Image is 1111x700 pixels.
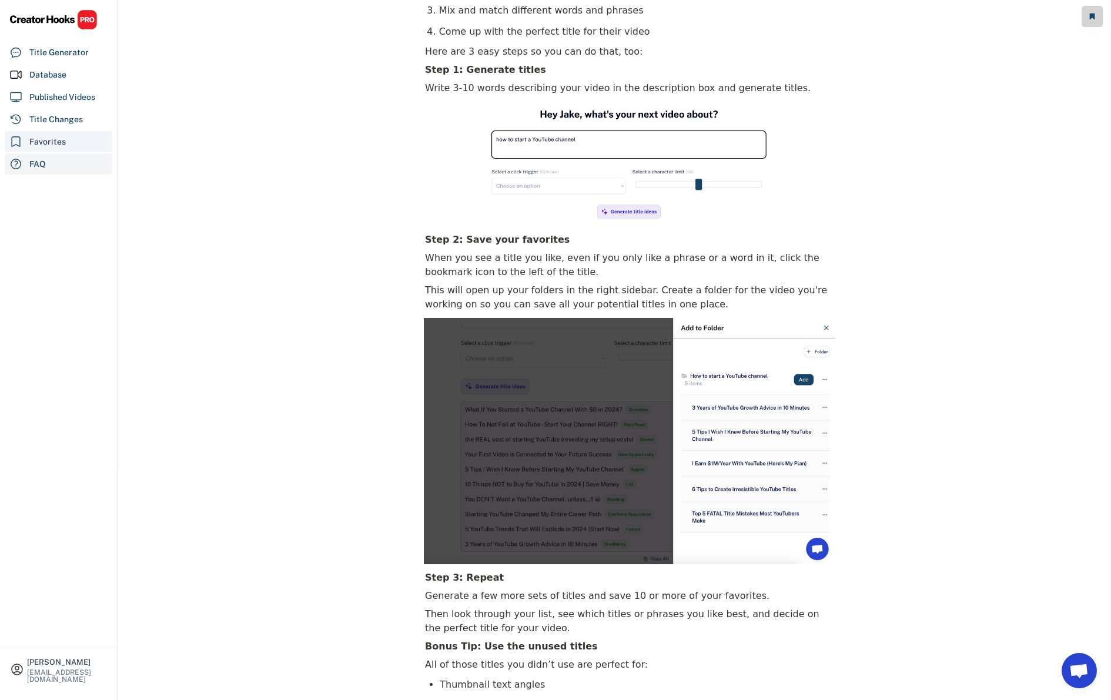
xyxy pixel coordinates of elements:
b: Bonus Tip: Use the unused titles [425,641,598,652]
div: Write 3-10 words describing your video in the description box and generate titles. [424,79,835,97]
div: Title Changes [29,113,83,126]
div: Favorites [29,136,66,148]
li: Thumbnail text angles [440,674,835,695]
b: Step 2: Save your favorites [425,234,570,245]
img: CHPRO%20Logo.svg [9,9,98,30]
div: When you see a title you like, even if you only like a phrase or a word in it, click the bookmark... [424,249,835,281]
div: This will open up your folders in the right sidebar. Create a folder for the video you're working... [424,282,835,313]
div: Here are 3 easy steps so you can do that, too: [424,43,835,61]
img: notion image [483,102,777,226]
li: Come up with the perfect title for their video [439,21,835,42]
div: Then look through your list, see which titles or phrases you like best, and decide on the perfect... [424,605,835,637]
div: All of those titles you didn’t use are perfect for: [424,656,835,674]
a: Open chat [1062,653,1097,688]
div: [PERSON_NAME] [27,658,107,666]
div: Database [29,69,66,81]
div: Generate a few more sets of titles and save 10 or more of your favorites. [424,587,835,605]
b: Step 3: Repeat [425,572,504,583]
div: [EMAIL_ADDRESS][DOMAIN_NAME] [27,669,107,683]
b: Step 1: Generate titles [425,64,546,75]
div: Published Videos [29,91,95,103]
div: Title Generator [29,46,89,59]
div: FAQ [29,158,46,170]
img: notion image [424,318,835,564]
